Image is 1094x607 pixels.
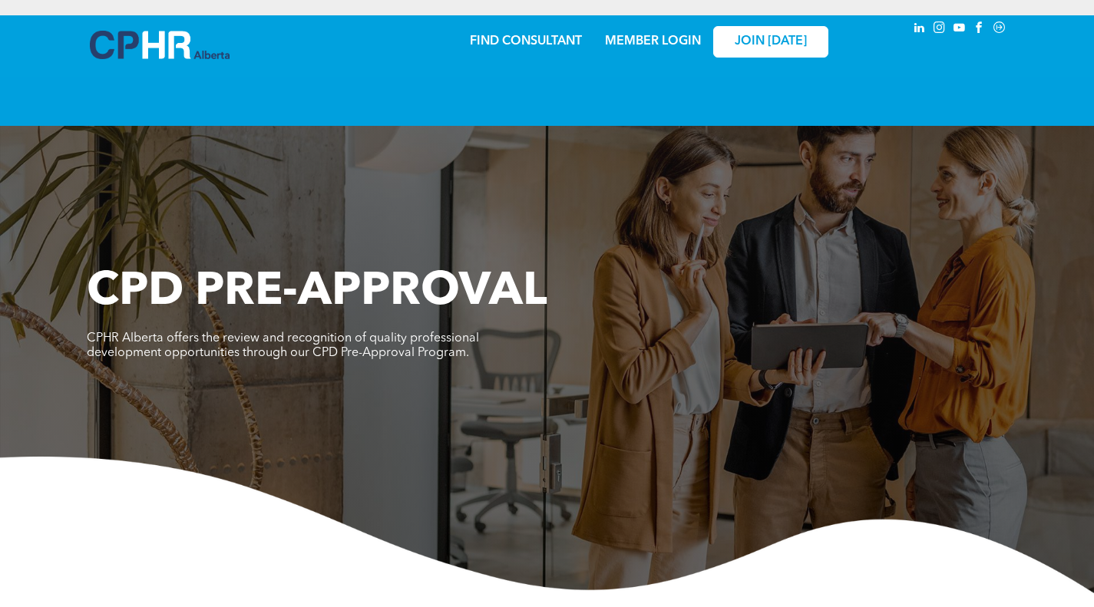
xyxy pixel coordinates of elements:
[713,26,828,58] a: JOIN [DATE]
[470,35,582,48] a: FIND CONSULTANT
[971,19,988,40] a: facebook
[991,19,1008,40] a: Social network
[605,35,701,48] a: MEMBER LOGIN
[911,19,928,40] a: linkedin
[90,31,230,59] img: A blue and white logo for cp alberta
[87,269,547,315] span: CPD PRE-APPROVAL
[735,35,807,49] span: JOIN [DATE]
[931,19,948,40] a: instagram
[951,19,968,40] a: youtube
[87,332,479,359] span: CPHR Alberta offers the review and recognition of quality professional development opportunities ...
